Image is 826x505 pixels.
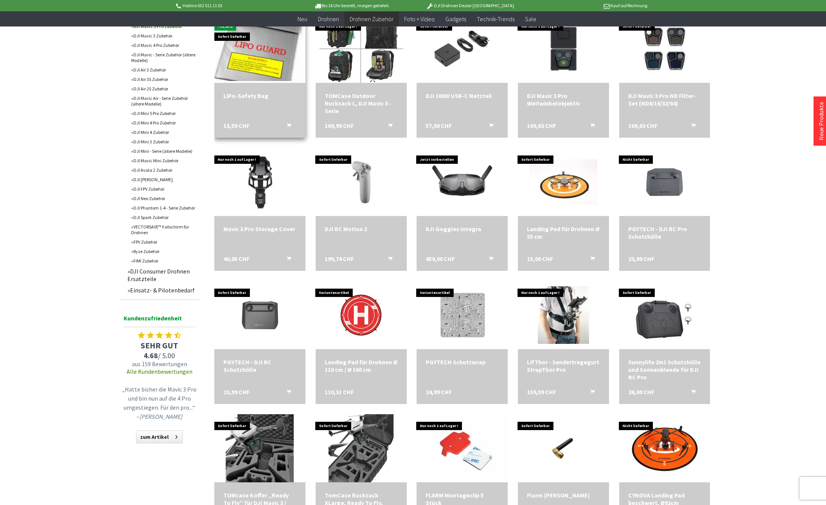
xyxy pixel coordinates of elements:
[127,65,199,75] a: DJI Air 3 Zubehör
[127,184,199,194] a: DJI FPV Zubehör
[426,358,499,366] a: PGYTECH Schutzwrap 24,99 CHF
[628,225,701,240] div: PGYTECH - DJI RC Pro Schutzhülle
[127,175,199,184] a: DJI [PERSON_NAME]
[628,225,701,240] a: PGYTECH - DJI RC Pro Schutzhülle 23,99 CHF
[325,388,354,396] span: 110,31 CHF
[350,15,394,23] span: Drohnen Zubehör
[127,93,199,109] a: DJI Mavic Air - Serie Zubehör (ältere Modelle)
[581,122,599,132] button: In den Warenkorb
[417,19,508,79] img: DJI 100W USB-C Netzteil
[622,15,707,83] img: DJI Mavic 3 Pro ND Filter-Set (ND8/16/32/64)
[329,414,394,482] img: TomCase Rucksack XLarge, Ready To Fly, Mavic 3 Pro
[379,255,397,265] button: In den Warenkorb
[325,225,398,233] a: DJI RC Motion 2 199,74 CHF In den Warenkorb
[136,430,183,443] a: zum Artikel
[127,31,199,40] a: DJI Mavic 3 Zubehör
[527,122,556,129] span: 169,63 CHF
[527,491,600,499] div: Flarm [PERSON_NAME]
[344,11,399,27] a: Drohnen Zubehör
[223,255,250,263] span: 40,05 CHF
[226,414,294,482] img: TOMcase Koffer „Ready To Fly” für DJI Mavic 3 / Mavic 3 Classic / Mavic 3 Pro, XT505
[471,11,520,27] a: Technik-Trends
[817,102,825,140] a: Neue Produkte
[127,137,199,146] a: DJI Mini 3 Zubehör
[292,11,313,27] a: Neu
[277,388,296,398] button: In den Warenkorb
[127,256,199,266] a: FIMI Zubehör
[327,281,395,349] img: Landing Pad für Drohnen Ø 110 cm / Ø 160 cm
[124,313,195,327] span: Kundenzufriedenheit
[120,360,199,368] span: aus 159 Bewertungen
[628,92,701,107] a: DJI Mavic 3 Pro ND Filter-Set (ND8/16/32/64) 169,63 CHF In den Warenkorb
[226,281,294,349] img: PGYTECH - DJI RC Schutzhülle
[379,122,397,132] button: In den Warenkorb
[527,225,600,240] a: Landing Pad für Drohnen Ø 55 cm 15,00 CHF In den Warenkorb
[127,165,199,175] a: DJI Avata 2 Zubehör
[319,15,403,83] img: TOMCase Outdoor Rucksack L, DJI Mavic 3 -Serie
[480,255,498,265] button: In den Warenkorb
[631,281,699,349] img: Sunnylife 2in1 Schutzhülle und Sonnenblende für DJI RC Pro
[127,146,199,156] a: DJI Mini - Serie (ältere Modelle)
[127,368,192,375] a: Alle Kundenbewertungen
[223,388,250,396] span: 23,99 CHF
[298,15,307,23] span: Neu
[525,15,536,23] span: Sale
[480,122,498,132] button: In den Warenkorb
[417,152,508,213] img: DJI Goggles Integra
[223,122,250,129] span: 13,50 CHF
[127,127,199,137] a: DJI Mini 4 Zubehör
[175,1,293,10] p: Hotline 032 511 11 03
[581,388,599,398] button: In den Warenkorb
[628,122,657,129] span: 169,63 CHF
[428,281,496,349] img: PGYTECH Schutzwrap
[628,255,654,263] span: 23,99 CHF
[127,50,199,65] a: DJI Mavic - Serie Zubehör (ältere Modelle)
[527,358,600,373] a: LifThor - Sendertragegurt StrapThor Pro 159,59 CHF In den Warenkorb
[426,388,452,396] span: 24,99 CHF
[318,15,339,23] span: Drohnen
[127,213,199,222] a: DJI Spark Zubehör
[277,122,296,132] button: In den Warenkorb
[520,11,542,27] a: Sale
[325,122,354,129] span: 169,90 CHF
[426,92,499,99] div: DJI 100W USB-C Netzteil
[426,225,499,233] a: DJI Goggles Integra 459,00 CHF In den Warenkorb
[127,194,199,203] a: DJI Neo Zubehör
[426,225,499,233] div: DJI Goggles Integra
[477,15,515,23] span: Technik-Trends
[399,11,440,27] a: Foto + Video
[527,225,600,240] div: Landing Pad für Drohnen Ø 55 cm
[325,92,398,115] div: TOMCase Outdoor Rucksack L, DJI Mavic 3 -Serie
[127,222,199,237] a: VECTORSAVE™ Fallschirm für Drohnen
[127,75,199,84] a: DJI Air 3S Zubehör
[122,385,197,421] p: „Hatte bisher die Mavic 3 Pro und bin nun auf die 4 Pro umgestiegen. Für den pro...“ –
[440,11,471,27] a: Gadgets
[518,420,609,477] img: Flarm Aurora Antenne
[417,414,508,482] img: FLARM Montageclip 5 Stück
[223,358,296,373] a: PGYTECH - DJI RC Schutzhülle 23,99 CHF In den Warenkorb
[527,255,553,263] span: 15,00 CHF
[127,237,199,247] a: FPV Zubehör
[426,255,455,263] span: 459,00 CHF
[527,491,600,499] a: Flarm [PERSON_NAME] 28,00 CHF In den Warenkorb
[527,92,600,107] div: DJI Mavic 3 Pro Weitwinkelobjektiv
[217,148,302,216] img: Mavic 3 Pro Storage Cover
[628,358,701,381] div: Sunnylife 2in1 Schutzhülle und Sonnenblende für DJI RC Pro
[127,156,199,165] a: DJI Mavic Mini Zubehör
[325,358,398,373] div: Landing Pad für Drohnen Ø 110 cm / Ø 160 cm
[325,92,398,115] a: TOMCase Outdoor Rucksack L, DJI Mavic 3 -Serie 169,90 CHF In den Warenkorb
[144,351,158,360] span: 4.68
[277,255,296,265] button: In den Warenkorb
[223,225,296,233] div: Mavic 3 Pro Storage Cover
[223,225,296,233] a: Mavic 3 Pro Storage Cover 40,05 CHF In den Warenkorb
[127,203,199,213] a: DJI Phantom 1-4 - Serie Zubehör
[529,1,647,10] p: Kauf auf Rechnung
[120,340,199,351] span: SEHR GUT
[127,109,199,118] a: DJI Mini 5 Pro Zubehör
[521,15,606,83] img: DJI Mavic 3 Pro Weitwinkelobjektiv
[293,1,411,10] p: Bis 16 Uhr bestellt, morgen geliefert.
[518,286,609,344] img: LifThor - Sendertragegurt StrapThor Pro
[581,255,599,265] button: In den Warenkorb
[325,255,354,263] span: 199,74 CHF
[325,225,398,233] div: DJI RC Motion 2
